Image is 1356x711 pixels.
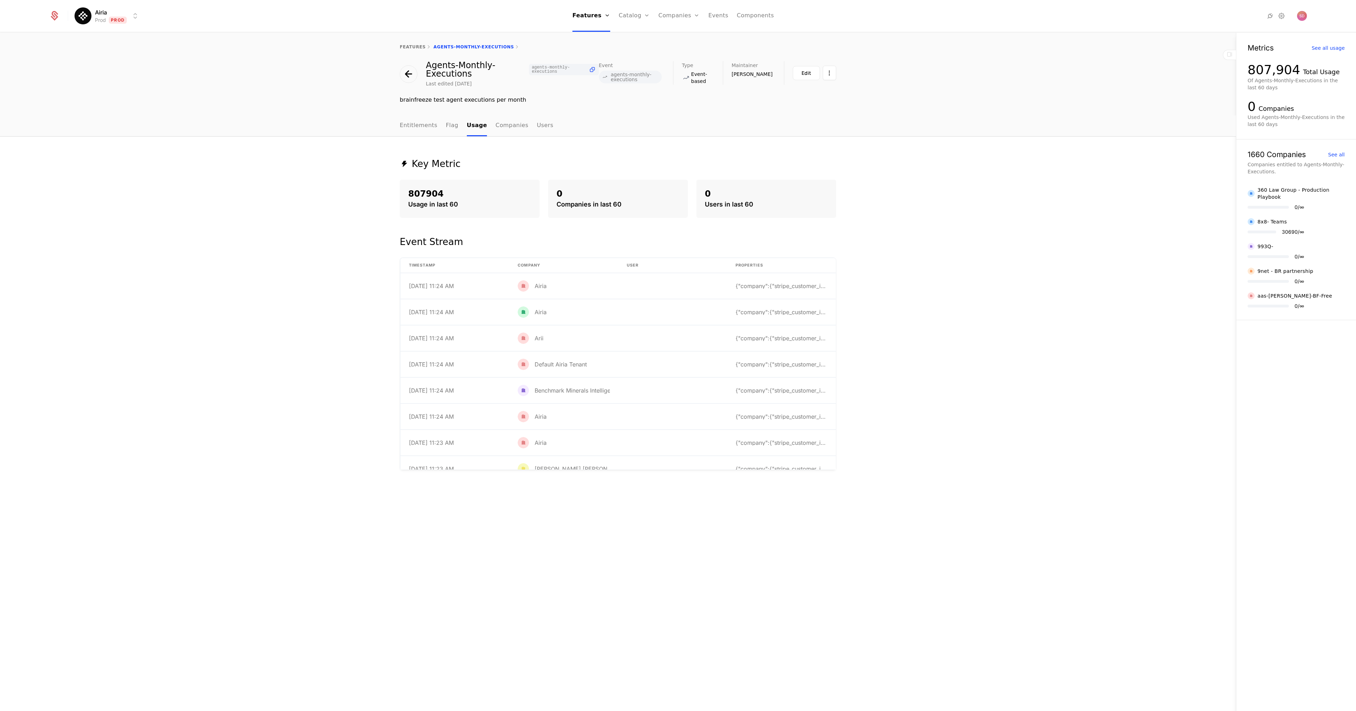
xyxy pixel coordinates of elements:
div: Lyons Bowe Solicitors- [518,463,609,474]
img: aas-maria popova-BF-Free [1248,292,1255,299]
img: Arii [518,333,529,344]
span: agents-monthly-executions [532,65,586,74]
div: aas-[PERSON_NAME]-BF-Free [1257,292,1332,299]
div: See all [1328,152,1345,157]
div: [DATE] 11:24 AM [409,283,454,289]
div: [DATE] 11:24 AM [409,388,454,393]
span: agents-monthly-executions [611,72,659,82]
div: {"company":{"stripe_customer_id":"cus_SO2upkiw0Kua [736,283,827,289]
a: Usage [467,115,487,136]
div: brainfreeze test agent executions per month [400,96,836,104]
button: Edit [793,66,820,80]
div: {"company":{"stripe_customer_id":"cus_R30ahaRS9aAG [736,414,827,419]
div: 30690 / ∞ [1282,229,1304,234]
div: [DATE] 11:24 AM [409,309,454,315]
img: Svetoslav Dodev [1297,11,1307,21]
div: Companies entitled to Agents-Monthly-Executions. [1248,161,1345,175]
img: Airia [518,411,529,422]
div: Airia [535,283,547,289]
div: {"company":{"stripe_customer_id":"cus_RGAQoDCDvfEu [736,335,827,341]
span: 807904 [408,189,444,199]
div: Prod [95,17,106,24]
div: [DATE] 11:23 AM [409,440,454,446]
span: Prod [109,17,127,24]
img: Airia [518,306,529,318]
div: Of Agents-Monthly-Executions in the last 60 days [1248,77,1345,91]
th: Company [509,258,618,273]
div: Arii [535,335,543,341]
div: Benchmark Minerals Intelligence- [518,385,609,396]
div: Used Agents-Monthly-Executions in the last 60 days [1248,114,1345,128]
a: Companies [495,115,528,136]
span: Type [682,63,693,68]
div: Metrics [1248,44,1274,52]
img: Airia [75,7,91,24]
div: {"company":{"stripe_customer_id":"cus_SOaJNWaGV6tn [736,388,827,393]
div: Last edited [DATE] [426,80,472,87]
div: [DATE] 11:24 AM [409,335,454,341]
th: timestamp [400,258,509,273]
img: 993Q- [1248,243,1255,250]
div: [PERSON_NAME] [PERSON_NAME] Solicitors- [535,466,658,472]
div: Airia [535,440,547,446]
div: 9net - BR partnership [1257,268,1313,275]
div: [DATE] 11:24 AM [409,362,454,367]
ul: Choose Sub Page [400,115,553,136]
div: Agents-Monthly-Executions [426,61,599,78]
div: 360 Law Group - Production Playbook [1257,186,1345,201]
img: Airia [518,437,529,448]
div: Usage in last 60 [408,199,531,209]
div: {"company":{"stripe_customer_id":"cus_RFrqz1GMmEyk [736,309,827,315]
div: Companies in last 60 [557,199,679,209]
nav: Main [400,115,836,136]
div: Airia [518,306,547,318]
button: Open user button [1297,11,1307,21]
div: Event Stream [400,235,463,249]
div: Default Airia Tenant [535,362,587,367]
a: Settings [1277,12,1286,20]
div: Default Airia Tenant [518,359,587,370]
button: Select environment [77,8,139,24]
div: [DATE] 11:24 AM [409,414,454,419]
div: Airia [535,414,547,419]
img: Lyons Bowe Solicitors- [518,463,529,474]
div: Airia [518,411,547,422]
div: 0 [1248,100,1256,114]
div: 8x8- Teams [1257,218,1287,225]
div: Airia [535,309,547,315]
span: Key Metric [412,159,460,168]
div: [DATE] 11:23 AM [409,466,454,472]
th: User [618,258,727,273]
a: Entitlements [400,115,438,136]
a: Flag [446,115,458,136]
div: Benchmark Minerals Intelligence- [535,388,623,393]
div: Arii [518,333,543,344]
div: {"company":{"stripe_customer_id":"cus_QqMrn9xaP5UV [736,362,827,367]
a: Integrations [1266,12,1274,20]
div: 0 / ∞ [1295,304,1304,309]
div: 807,904 [1248,63,1300,77]
a: Users [537,115,553,136]
div: Airia [518,280,547,292]
a: features [400,44,426,49]
span: Event-based [691,71,712,85]
span: Event [599,63,613,68]
div: Users in last 60 [705,199,828,209]
div: See all usage [1312,46,1345,50]
div: 0 / ∞ [1295,254,1304,259]
div: Airia [518,437,547,448]
img: 360 Law Group - Production Playbook [1248,190,1255,197]
span: 0 [705,189,711,199]
img: 9net - BR partnership [1248,268,1255,275]
span: 0 [557,189,563,199]
div: {"company":{"stripe_customer_id":"cus_SmEONpufDOx0 [736,440,827,446]
div: 993Q- [1257,243,1273,250]
img: Benchmark Minerals Intelligence- [518,385,529,396]
span: Airia [95,8,107,17]
div: Companies [1259,104,1294,114]
div: 1660 Companies [1248,151,1306,158]
th: Properties [727,258,836,273]
div: 0 / ∞ [1295,205,1304,210]
div: 0 / ∞ [1295,279,1304,284]
div: Edit [802,70,811,77]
